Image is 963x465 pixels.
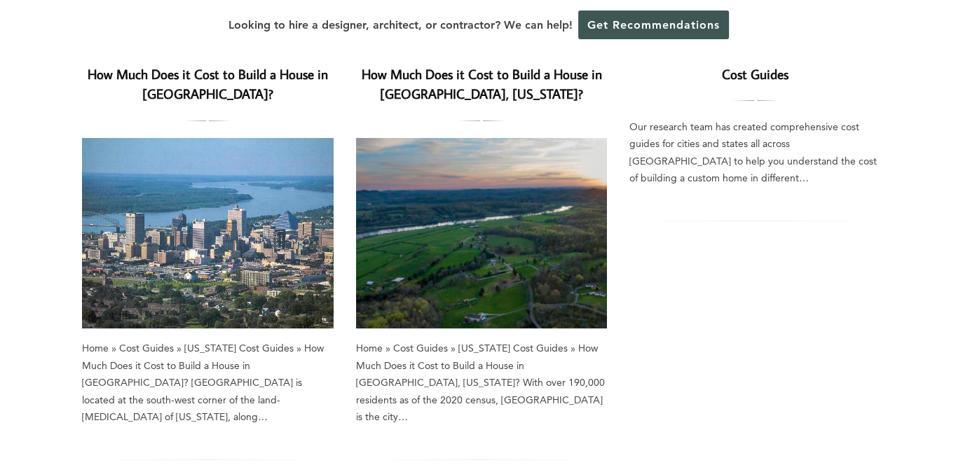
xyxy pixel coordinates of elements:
[722,65,788,83] a: Cost Guides
[629,118,881,187] div: Our research team has created comprehensive cost guides for cities and states all across [GEOGRAP...
[82,138,334,328] a: How Much Does it Cost to Build a House in [GEOGRAPHIC_DATA]?
[361,65,601,103] a: How Much Does it Cost to Build a House in [GEOGRAPHIC_DATA], [US_STATE]?
[578,11,729,39] a: Get Recommendations
[356,340,608,426] div: Home » Cost Guides » [US_STATE] Cost Guides » How Much Does it Cost to Build a House in [GEOGRAPH...
[82,340,334,426] div: Home » Cost Guides » [US_STATE] Cost Guides » How Much Does it Cost to Build a House in [GEOGRAPH...
[88,65,328,103] a: How Much Does it Cost to Build a House in [GEOGRAPHIC_DATA]?
[356,138,608,328] a: How Much Does it Cost to Build a House in [GEOGRAPHIC_DATA], [US_STATE]?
